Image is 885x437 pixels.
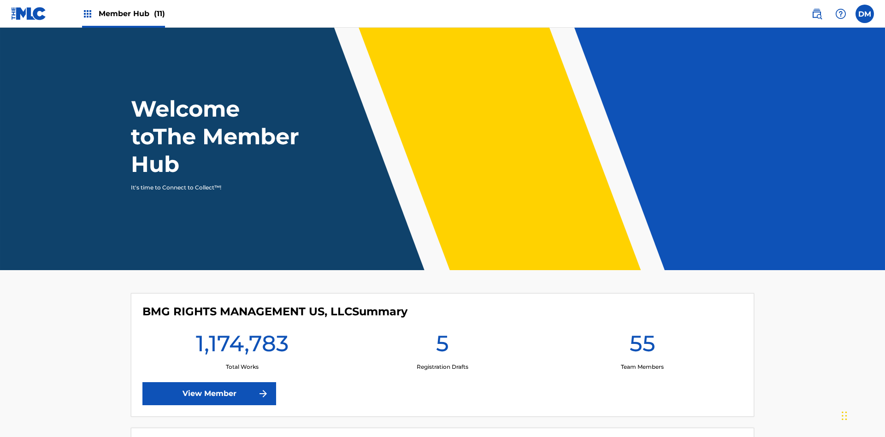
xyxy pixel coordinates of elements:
img: help [835,8,846,19]
p: Total Works [226,363,259,371]
img: search [811,8,822,19]
span: (11) [154,9,165,18]
img: Top Rightsholders [82,8,93,19]
div: User Menu [855,5,874,23]
div: Help [832,5,850,23]
h1: Welcome to The Member Hub [131,95,303,178]
h1: 1,174,783 [196,330,289,363]
div: Drag [842,402,847,430]
span: Member Hub [99,8,165,19]
h1: 55 [630,330,655,363]
img: MLC Logo [11,7,47,20]
a: View Member [142,382,276,405]
h4: BMG RIGHTS MANAGEMENT US, LLC [142,305,407,319]
p: It's time to Connect to Collect™! [131,183,291,192]
h1: 5 [436,330,449,363]
img: f7272a7cc735f4ea7f67.svg [258,388,269,399]
iframe: Chat Widget [839,393,885,437]
p: Registration Drafts [417,363,468,371]
p: Team Members [621,363,664,371]
a: Public Search [808,5,826,23]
